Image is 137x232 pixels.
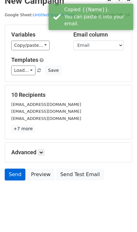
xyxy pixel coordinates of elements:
a: +7 more [11,125,35,133]
a: Templates [11,57,38,63]
a: Load... [11,66,35,75]
small: [EMAIL_ADDRESS][DOMAIN_NAME] [11,109,81,114]
a: Send [5,169,25,180]
div: 聊天小组件 [106,202,137,232]
iframe: Chat Widget [106,202,137,232]
a: Send Test Email [56,169,104,180]
h5: Email column [73,31,126,38]
button: Save [45,66,61,75]
small: [EMAIL_ADDRESS][DOMAIN_NAME] [11,102,81,107]
h5: 10 Recipients [11,91,126,98]
small: [EMAIL_ADDRESS][DOMAIN_NAME] [11,116,81,121]
a: Preview [27,169,55,180]
a: Untitled spreadsheet [33,12,75,17]
h5: Advanced [11,149,126,156]
h5: Variables [11,31,64,38]
small: Google Sheet: [5,12,75,17]
a: Copy/paste... [11,41,50,50]
div: Copied {{Name}}. You can paste it into your email. [64,6,131,27]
